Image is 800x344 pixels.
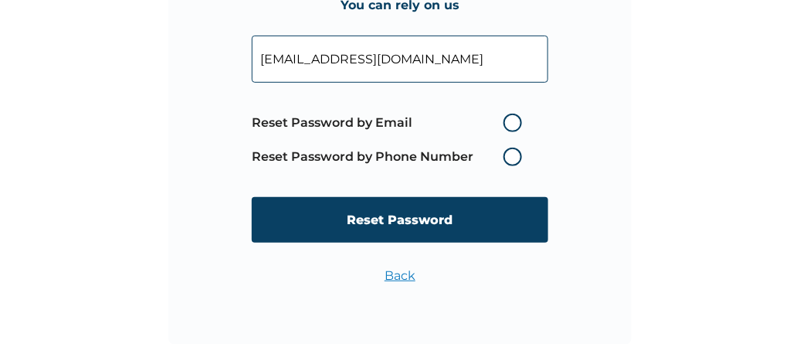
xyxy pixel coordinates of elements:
label: Reset Password by Phone Number [252,148,530,166]
input: Your Enrollee ID or Email Address [252,36,548,83]
a: Back [385,268,415,283]
input: Reset Password [252,197,548,243]
span: Password reset method [252,106,530,174]
label: Reset Password by Email [252,114,530,132]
